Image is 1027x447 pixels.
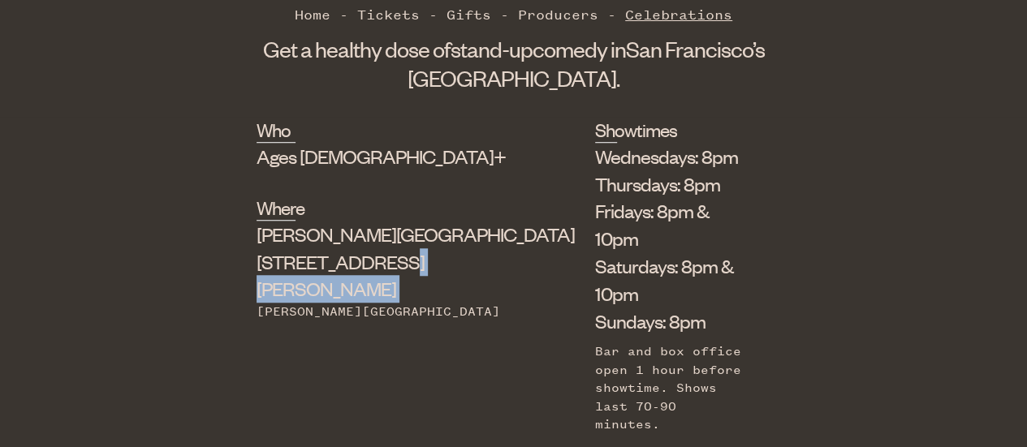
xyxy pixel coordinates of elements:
[257,195,295,221] h2: Where
[595,143,746,170] li: Wednesdays: 8pm
[595,197,746,252] li: Fridays: 8pm & 10pm
[451,35,533,62] span: stand-up
[595,252,746,307] li: Saturdays: 8pm & 10pm
[257,221,575,246] span: [PERSON_NAME][GEOGRAPHIC_DATA]
[257,221,513,303] div: [STREET_ADDRESS][PERSON_NAME]
[257,34,770,92] h1: Get a healthy dose of comedy in
[257,143,513,170] div: Ages [DEMOGRAPHIC_DATA]+
[595,117,618,143] h2: Showtimes
[595,342,746,433] div: Bar and box office open 1 hour before showtime. Shows last 70-90 minutes.
[595,307,746,335] li: Sundays: 8pm
[408,64,619,92] span: [GEOGRAPHIC_DATA].
[257,303,513,320] div: [PERSON_NAME][GEOGRAPHIC_DATA]
[626,35,765,62] span: San Francisco’s
[257,117,295,143] h2: Who
[595,170,746,198] li: Thursdays: 8pm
